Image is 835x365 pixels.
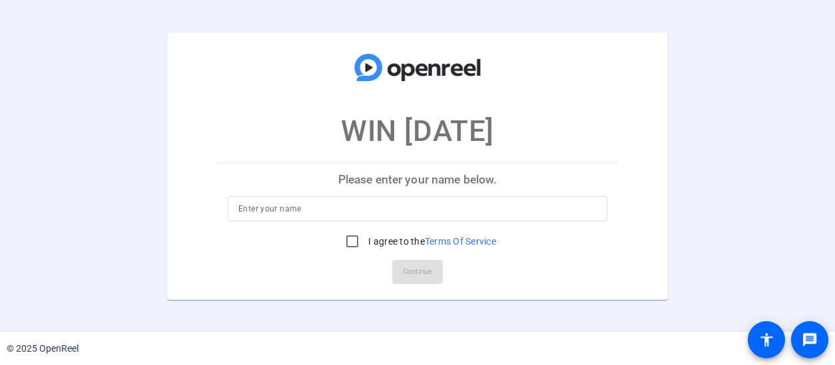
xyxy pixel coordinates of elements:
[341,109,494,153] p: WIN [DATE]
[7,342,79,356] div: © 2025 OpenReel
[217,164,618,195] p: Please enter your name below.
[425,236,496,247] a: Terms Of Service
[238,201,597,217] input: Enter your name
[366,235,496,248] label: I agree to the
[758,332,774,348] mat-icon: accessibility
[802,332,818,348] mat-icon: message
[351,45,484,89] img: company-logo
